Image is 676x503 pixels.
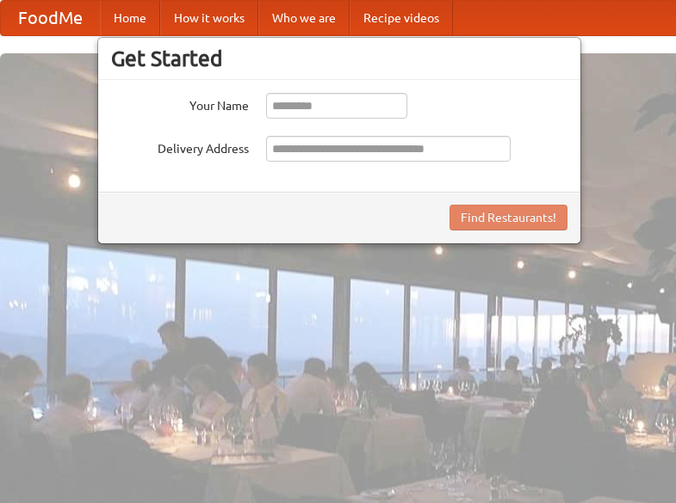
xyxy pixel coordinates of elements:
[350,1,453,35] a: Recipe videos
[100,1,160,35] a: Home
[111,46,567,71] h3: Get Started
[111,93,249,114] label: Your Name
[111,136,249,157] label: Delivery Address
[160,1,258,35] a: How it works
[1,1,100,35] a: FoodMe
[258,1,350,35] a: Who we are
[450,205,567,230] button: Find Restaurants!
